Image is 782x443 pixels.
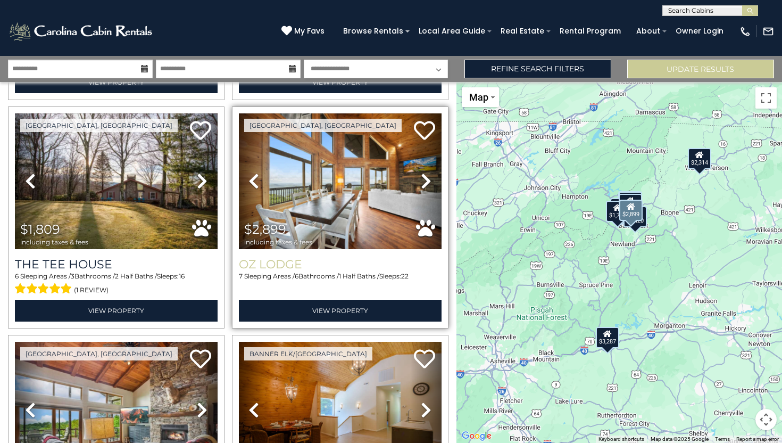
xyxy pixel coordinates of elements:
button: Map camera controls [755,409,777,430]
a: View Property [15,71,218,93]
span: Map [469,92,488,103]
img: thumbnail_169133993.jpeg [239,113,442,249]
a: The Tee House [15,257,218,272]
img: White-1-2.png [8,21,155,42]
div: $4,420 [623,206,646,227]
img: phone-regular-white.png [739,26,751,37]
a: Real Estate [495,23,550,39]
a: View Property [239,300,442,322]
img: thumbnail_167757115.jpeg [15,113,218,249]
img: Google [459,429,494,443]
span: 16 [179,272,185,280]
a: About [631,23,665,39]
a: Refine Search Filters [464,60,611,78]
a: [GEOGRAPHIC_DATA], [GEOGRAPHIC_DATA] [20,347,178,360]
a: Owner Login [670,23,729,39]
a: [GEOGRAPHIC_DATA], [GEOGRAPHIC_DATA] [244,119,402,132]
span: 7 [239,272,243,280]
a: Rental Program [554,23,626,39]
div: $1,954 [619,192,642,213]
button: Toggle fullscreen view [755,87,777,109]
button: Keyboard shortcuts [598,436,644,443]
div: Sleeping Areas / Bathrooms / Sleeps: [239,272,442,297]
img: mail-regular-white.png [762,26,774,37]
div: $2,420 [610,198,634,219]
div: $3,287 [596,327,619,348]
span: Map data ©2025 Google [651,436,709,442]
button: Update Results [627,60,774,78]
div: $1,713 [606,201,629,222]
a: Report a map error [736,436,779,442]
span: My Favs [294,26,325,37]
span: 1 Half Baths / [339,272,379,280]
div: $2,899 [619,200,642,221]
span: including taxes & fees [20,239,88,245]
a: [GEOGRAPHIC_DATA], [GEOGRAPHIC_DATA] [20,119,178,132]
span: including taxes & fees [244,239,312,245]
a: Add to favorites [414,348,435,371]
span: $2,899 [244,222,286,237]
a: Terms (opens in new tab) [715,436,730,442]
span: 2 Half Baths / [115,272,157,280]
div: $2,314 [687,148,711,169]
a: Local Area Guide [413,23,490,39]
span: 6 [295,272,298,280]
span: 6 [15,272,19,280]
a: Browse Rentals [338,23,409,39]
span: 3 [71,272,74,280]
a: Open this area in Google Maps (opens a new window) [459,429,494,443]
a: Add to favorites [414,120,435,143]
button: Change map style [462,87,499,107]
a: View Property [239,71,442,93]
span: $1,809 [20,222,60,237]
div: $1,542 [618,194,642,215]
span: 22 [401,272,409,280]
a: Add to favorites [190,120,211,143]
div: Sleeping Areas / Bathrooms / Sleeps: [15,272,218,297]
a: My Favs [281,26,327,37]
span: (1 review) [74,283,109,297]
a: Banner Elk/[GEOGRAPHIC_DATA] [244,347,372,360]
a: Oz Lodge [239,257,442,272]
a: View Property [15,300,218,322]
a: Add to favorites [190,348,211,371]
